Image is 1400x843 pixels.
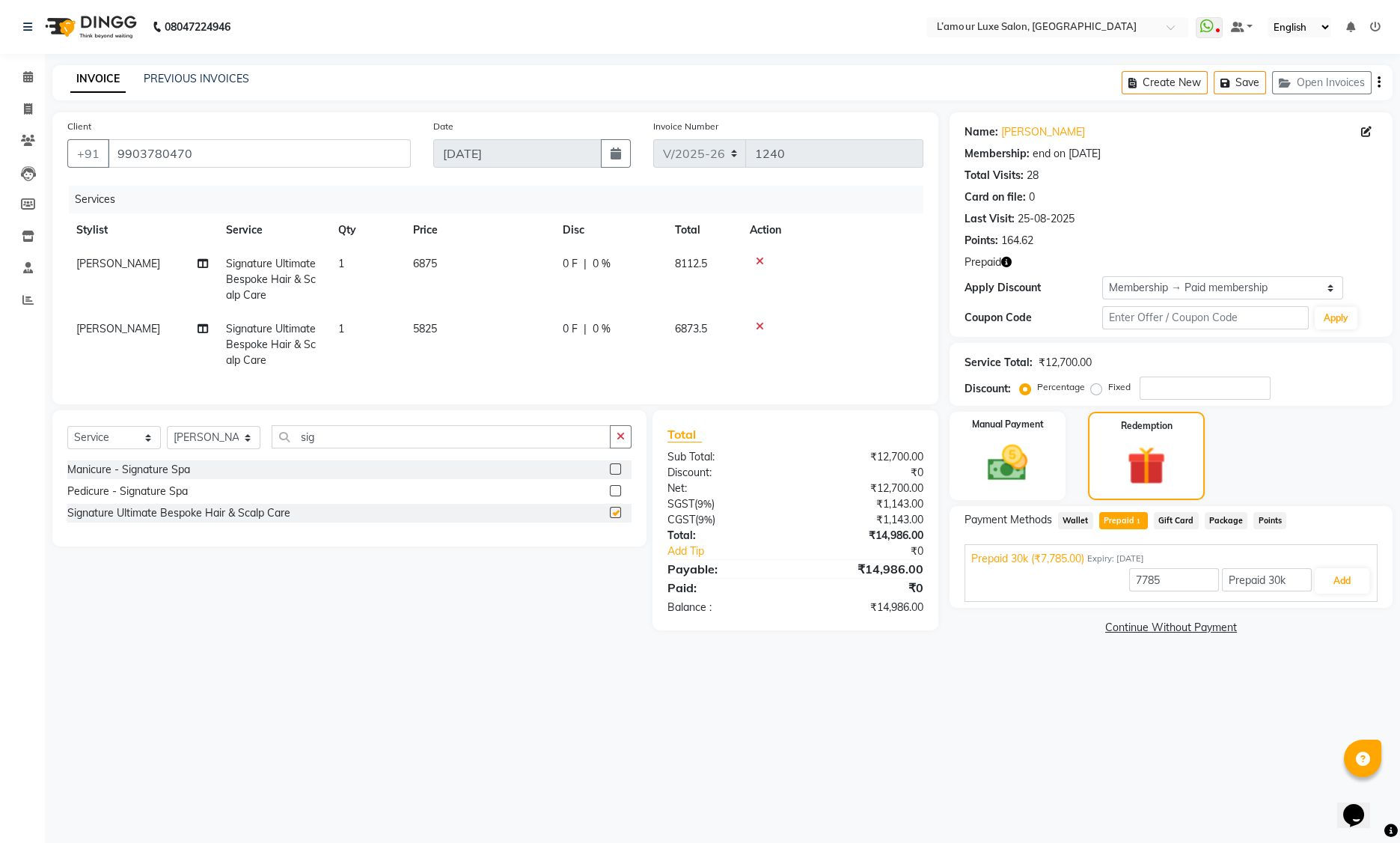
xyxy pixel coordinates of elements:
[584,321,587,337] span: |
[1037,380,1085,394] label: Percentage
[1058,512,1093,529] span: Wallet
[667,513,695,526] span: CGST
[70,66,126,93] a: INVOICE
[76,257,160,270] span: [PERSON_NAME]
[67,139,109,168] button: +91
[656,449,795,465] div: Sub Total:
[965,280,1102,296] div: Apply Discount
[1129,568,1219,591] input: Amount
[38,6,141,48] img: logo
[67,462,190,478] div: Manicure - Signature Spa
[965,211,1015,227] div: Last Visit:
[413,257,437,270] span: 6875
[656,465,795,481] div: Discount:
[1214,71,1266,94] button: Save
[975,440,1040,486] img: _cash.svg
[972,418,1044,431] label: Manual Payment
[1134,517,1143,526] span: 1
[554,213,666,247] th: Disc
[217,213,329,247] th: Service
[1222,568,1312,591] input: note
[584,256,587,272] span: |
[1001,124,1085,140] a: [PERSON_NAME]
[656,600,795,615] div: Balance :
[667,497,694,511] span: SGST
[1154,512,1199,529] span: Gift Card
[965,168,1024,183] div: Total Visits:
[666,213,741,247] th: Total
[795,512,935,528] div: ₹1,143.00
[953,620,1390,636] a: Continue Without Payment
[338,257,344,270] span: 1
[741,213,923,247] th: Action
[329,213,404,247] th: Qty
[795,560,935,578] div: ₹14,986.00
[965,189,1026,205] div: Card on file:
[1315,568,1369,594] button: Add
[593,256,611,272] span: 0 %
[795,528,935,544] div: ₹14,986.00
[656,481,795,496] div: Net:
[1033,146,1101,162] div: end on [DATE]
[226,322,316,367] span: Signature Ultimate Bespoke Hair & Scalp Care
[965,310,1102,326] div: Coupon Code
[675,322,707,335] span: 6873.5
[965,146,1030,162] div: Membership:
[272,425,611,448] input: Search or Scan
[965,355,1033,371] div: Service Total:
[226,257,316,302] span: Signature Ultimate Bespoke Hair & Scalp Care
[965,512,1052,528] span: Payment Methods
[971,551,1084,567] span: Prepaid 30k (₹7,785.00)
[656,496,795,512] div: ( )
[338,322,344,335] span: 1
[1121,419,1173,433] label: Redemption
[965,124,998,140] div: Name:
[1099,512,1148,529] span: Prepaid
[795,449,935,465] div: ₹12,700.00
[1029,189,1035,205] div: 0
[656,560,795,578] div: Payable:
[965,255,1001,270] span: Prepaid
[404,213,554,247] th: Price
[1205,512,1248,529] span: Package
[76,322,160,335] span: [PERSON_NAME]
[1272,71,1372,94] button: Open Invoices
[795,600,935,615] div: ₹14,986.00
[67,120,91,133] label: Client
[667,427,702,442] span: Total
[656,579,795,597] div: Paid:
[965,381,1011,397] div: Discount:
[67,213,217,247] th: Stylist
[795,481,935,496] div: ₹12,700.00
[697,498,712,510] span: 9%
[795,496,935,512] div: ₹1,143.00
[656,544,819,559] a: Add Tip
[653,120,718,133] label: Invoice Number
[1018,211,1075,227] div: 25-08-2025
[144,72,249,85] a: PREVIOUS INVOICES
[108,139,411,168] input: Search by Name/Mobile/Email/Code
[1115,442,1178,490] img: _gift.svg
[1253,512,1286,529] span: Points
[795,465,935,481] div: ₹0
[698,514,712,526] span: 9%
[656,528,795,544] div: Total:
[433,120,453,133] label: Date
[1108,380,1131,394] label: Fixed
[1102,306,1309,329] input: Enter Offer / Coupon Code
[1315,307,1357,329] button: Apply
[67,484,188,499] div: Pedicure - Signature Spa
[563,321,578,337] span: 0 F
[593,321,611,337] span: 0 %
[1039,355,1092,371] div: ₹12,700.00
[656,512,795,528] div: ( )
[1027,168,1039,183] div: 28
[795,579,935,597] div: ₹0
[413,322,437,335] span: 5825
[1337,783,1385,828] iframe: chat widget
[563,256,578,272] span: 0 F
[165,6,230,48] b: 08047224946
[1001,233,1033,249] div: 164.62
[1122,71,1208,94] button: Create New
[1087,553,1144,565] span: Expiry: [DATE]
